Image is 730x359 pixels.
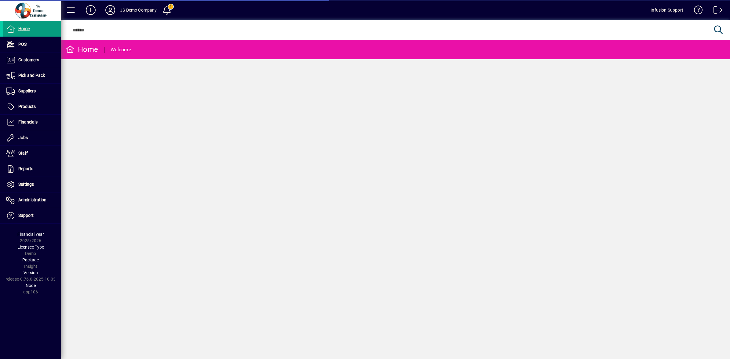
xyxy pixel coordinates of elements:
span: Financial Year [17,232,44,237]
span: Reports [18,166,33,171]
div: Welcome [111,45,131,55]
a: Customers [3,52,61,68]
span: Package [22,257,39,262]
button: Add [81,5,100,16]
a: Jobs [3,130,61,145]
span: Customers [18,57,39,62]
span: Licensee Type [17,245,44,250]
span: Settings [18,182,34,187]
a: Pick and Pack [3,68,61,83]
a: Support [3,208,61,223]
span: POS [18,42,27,47]
span: Staff [18,151,28,156]
span: Support [18,213,34,218]
span: Financials [18,120,38,124]
span: Administration [18,197,46,202]
a: Financials [3,115,61,130]
a: Products [3,99,61,114]
div: JS Demo Company [120,5,157,15]
span: Home [18,26,30,31]
span: Products [18,104,36,109]
button: Profile [100,5,120,16]
a: Suppliers [3,84,61,99]
a: Logout [709,1,722,21]
div: Infusion Support [651,5,683,15]
a: Staff [3,146,61,161]
span: Jobs [18,135,28,140]
a: Knowledge Base [689,1,703,21]
span: Node [26,283,36,288]
a: Settings [3,177,61,192]
span: Suppliers [18,88,36,93]
span: Version [24,270,38,275]
span: Pick and Pack [18,73,45,78]
a: POS [3,37,61,52]
div: Home [66,45,98,54]
a: Administration [3,192,61,208]
a: Reports [3,161,61,177]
